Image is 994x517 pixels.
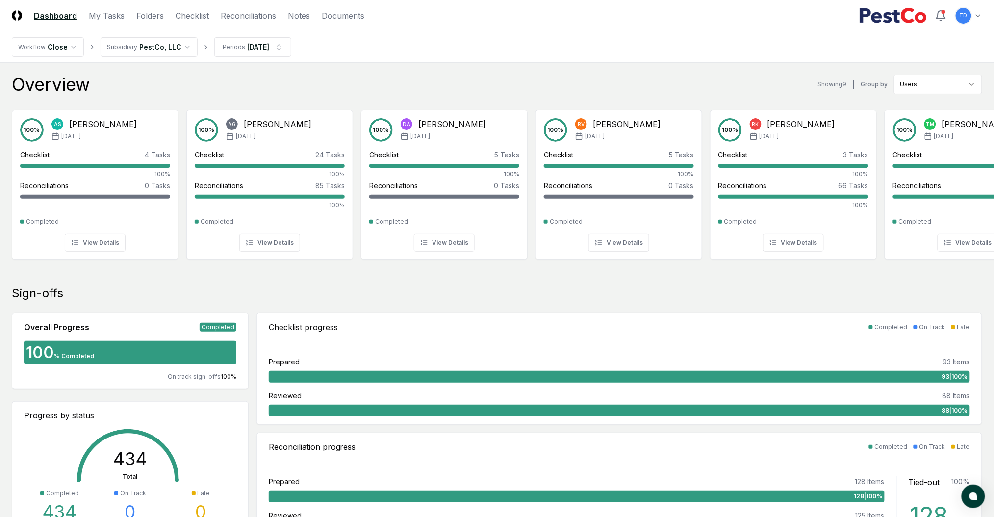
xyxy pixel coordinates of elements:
div: Prepared [269,357,300,367]
div: 0 Tasks [668,181,694,191]
div: Progress by status [24,410,236,421]
div: Completed [46,489,79,498]
div: Completed [875,442,908,451]
div: 100% [369,170,519,179]
div: [PERSON_NAME] [418,118,486,130]
div: Late [957,442,970,451]
div: Checklist [718,150,748,160]
div: Reconciliations [195,181,243,191]
div: 100 [24,345,54,361]
div: [PERSON_NAME] [69,118,137,130]
div: Completed [875,323,908,332]
div: Checklist [544,150,573,160]
div: Periods [223,43,245,52]
div: 24 Tasks [315,150,345,160]
div: Completed [375,217,408,226]
a: 100%DA[PERSON_NAME][DATE]Checklist5 Tasks100%Reconciliations0 TasksCompletedView Details [361,102,528,260]
div: Overall Progress [24,321,89,333]
div: 100% [195,201,345,209]
span: DA [403,121,410,128]
a: My Tasks [89,10,125,22]
span: On track sign-offs [168,373,221,380]
div: Completed [200,323,236,332]
div: [DATE] [247,42,269,52]
button: TD [955,7,972,25]
div: 100% [195,170,345,179]
div: Reviewed [269,390,302,401]
a: 100%AG[PERSON_NAME][DATE]Checklist24 Tasks100%Reconciliations85 Tasks100%CompletedView Details [186,102,353,260]
div: On Track [919,442,945,451]
span: TD [960,12,968,19]
span: [DATE] [236,132,255,141]
a: 100%RK[PERSON_NAME][DATE]Checklist3 Tasks100%Reconciliations66 Tasks100%CompletedView Details [710,102,877,260]
img: PestCo logo [859,8,927,24]
a: Reconciliations [221,10,276,22]
div: 0 Tasks [494,181,519,191]
a: 100%RV[PERSON_NAME][DATE]Checklist5 Tasks100%Reconciliations0 TasksCompletedView Details [535,102,702,260]
div: Completed [26,217,59,226]
span: TM [926,121,935,128]
span: 100 % [221,373,236,380]
span: [DATE] [61,132,81,141]
a: Checklist [176,10,209,22]
div: Reconciliations [20,181,69,191]
div: Completed [724,217,757,226]
div: 100% [544,170,694,179]
span: RK [752,121,759,128]
div: 100% [20,170,170,179]
button: View Details [239,234,300,252]
span: 88 | 100 % [942,406,968,415]
div: 88 Items [943,390,970,401]
span: RV [578,121,585,128]
div: Sign-offs [12,285,982,301]
div: 85 Tasks [315,181,345,191]
div: Checklist progress [269,321,338,333]
div: 0 Tasks [145,181,170,191]
button: View Details [588,234,649,252]
div: 3 Tasks [843,150,868,160]
span: AG [228,121,236,128]
div: Overview [12,75,90,94]
div: Completed [201,217,233,226]
span: [DATE] [760,132,779,141]
div: Checklist [195,150,224,160]
div: Completed [550,217,583,226]
div: 100% [718,170,868,179]
div: Prepared [269,476,300,487]
div: [PERSON_NAME] [593,118,661,130]
a: Documents [322,10,364,22]
span: 128 | 100 % [854,492,883,501]
button: atlas-launcher [962,485,985,508]
span: 93 | 100 % [942,372,968,381]
a: Notes [288,10,310,22]
span: [DATE] [934,132,954,141]
span: AS [54,121,61,128]
div: Completed [899,217,932,226]
div: Reconciliations [544,181,592,191]
nav: breadcrumb [12,37,291,57]
label: Group by [861,81,888,87]
div: [PERSON_NAME] [767,118,835,130]
div: Late [198,489,210,498]
div: Showing 9 [818,80,847,89]
button: View Details [763,234,824,252]
div: | [853,79,855,90]
div: Checklist [893,150,922,160]
button: View Details [414,234,475,252]
div: Checklist [369,150,399,160]
div: Reconciliations [369,181,418,191]
div: 128 Items [855,476,885,487]
img: Logo [12,10,22,21]
div: Workflow [18,43,46,52]
div: Reconciliations [718,181,767,191]
a: Checklist progressCompletedOn TrackLatePrepared93 Items93|100%Reviewed88 Items88|100% [256,313,982,425]
div: Checklist [20,150,50,160]
div: 5 Tasks [494,150,519,160]
button: Periods[DATE] [214,37,291,57]
div: [PERSON_NAME] [244,118,311,130]
div: Reconciliations [893,181,942,191]
div: Reconciliation progress [269,441,356,453]
div: Subsidiary [107,43,137,52]
div: 66 Tasks [839,181,868,191]
a: 100%AS[PERSON_NAME][DATE]Checklist4 Tasks100%Reconciliations0 TasksCompletedView Details [12,102,178,260]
